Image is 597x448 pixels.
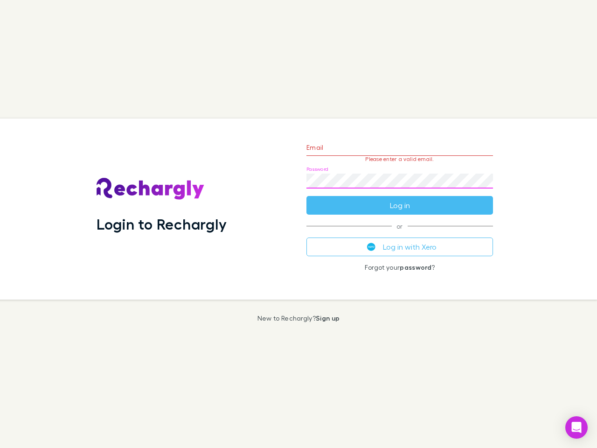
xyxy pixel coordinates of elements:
[306,238,493,256] button: Log in with Xero
[97,178,205,200] img: Rechargly's Logo
[565,416,588,439] div: Open Intercom Messenger
[306,166,328,173] label: Password
[400,263,431,271] a: password
[306,196,493,215] button: Log in
[367,243,375,251] img: Xero's logo
[306,156,493,162] p: Please enter a valid email.
[257,315,340,322] p: New to Rechargly?
[306,264,493,271] p: Forgot your ?
[316,314,340,322] a: Sign up
[97,215,227,233] h1: Login to Rechargly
